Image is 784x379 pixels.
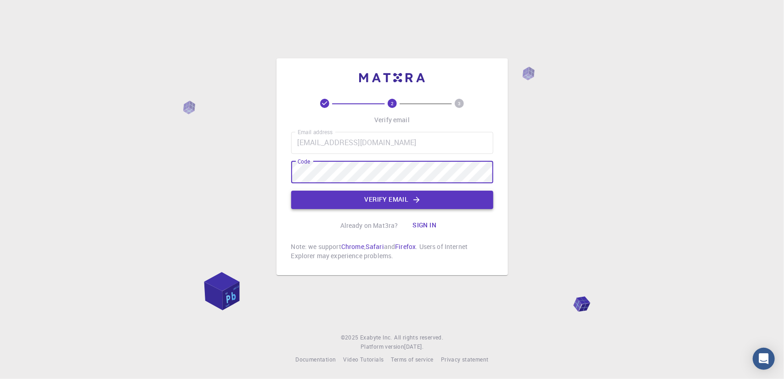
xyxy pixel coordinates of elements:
[298,158,310,165] label: Code
[458,100,461,107] text: 3
[343,356,384,363] span: Video Tutorials
[374,115,410,124] p: Verify email
[295,356,336,363] span: Documentation
[295,355,336,364] a: Documentation
[291,242,493,260] p: Note: we support , and . Users of Internet Explorer may experience problems.
[340,221,398,230] p: Already on Mat3ra?
[360,333,392,342] a: Exabyte Inc.
[343,355,384,364] a: Video Tutorials
[366,242,384,251] a: Safari
[441,355,489,364] a: Privacy statement
[441,356,489,363] span: Privacy statement
[394,333,443,342] span: All rights reserved.
[404,342,423,351] a: [DATE].
[360,334,392,341] span: Exabyte Inc.
[291,191,493,209] button: Verify email
[361,342,404,351] span: Platform version
[391,355,433,364] a: Terms of service
[405,216,444,235] button: Sign in
[298,128,333,136] label: Email address
[395,242,416,251] a: Firefox
[391,100,394,107] text: 2
[404,343,423,350] span: [DATE] .
[391,356,433,363] span: Terms of service
[341,333,360,342] span: © 2025
[341,242,364,251] a: Chrome
[753,348,775,370] div: Open Intercom Messenger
